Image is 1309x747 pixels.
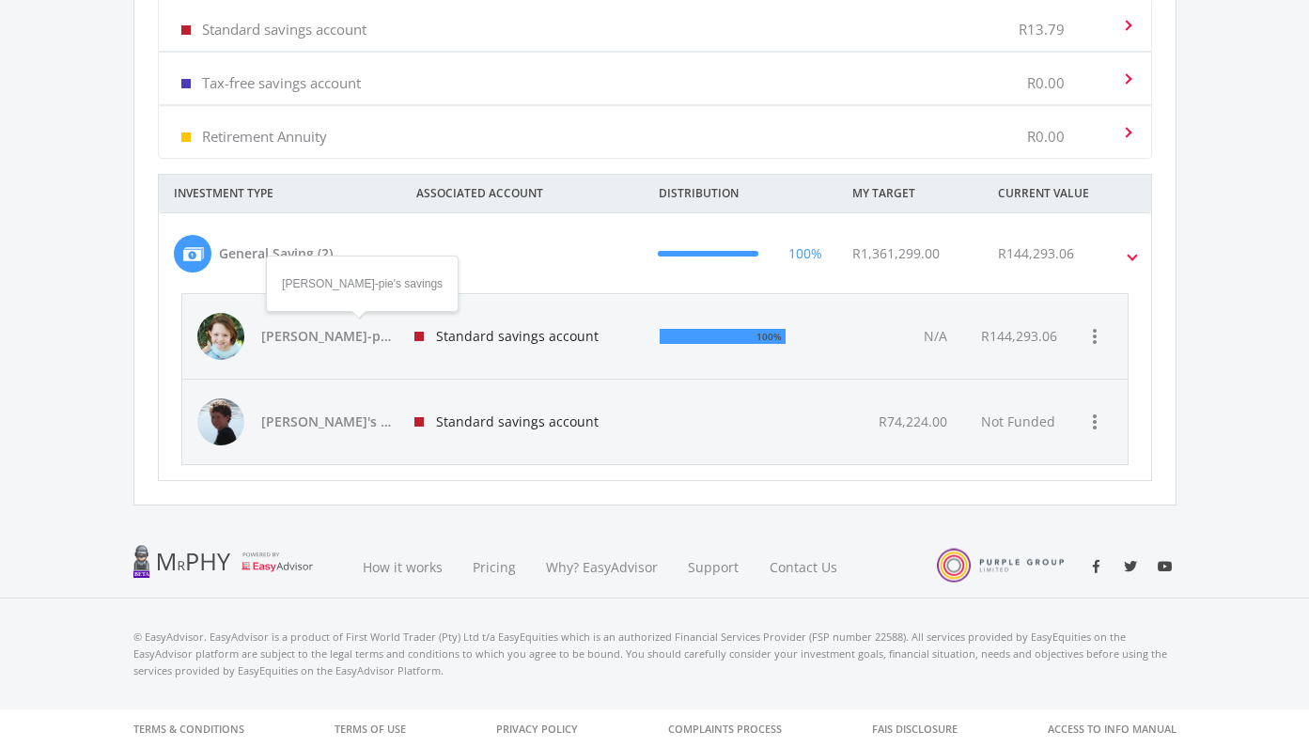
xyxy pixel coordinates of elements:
div: 100% [752,327,782,346]
div: MY TARGET [837,175,983,212]
div: DISTRIBUTION [644,175,837,212]
div: General Saving (2) 100% R1,361,299.00 R144,293.06 [159,293,1151,480]
span: [PERSON_NAME]'s first savings [261,412,393,431]
div: 100% [788,243,822,263]
div: R144,293.06 [998,243,1074,263]
p: R0.00 [1027,73,1065,92]
div: ASSOCIATED ACCOUNT [401,175,644,212]
p: Tax-free savings account [202,73,361,92]
a: Why? EasyAdvisor [531,536,673,599]
div: INVESTMENT TYPE [159,175,401,212]
p: Retirement Annuity [202,127,327,146]
span: R74,224.00 [879,412,947,430]
p: R13.79 [1019,20,1065,39]
mat-expansion-panel-header: Retirement Annuity R0.00 [159,106,1151,158]
button: more_vert [1076,318,1114,355]
span: R1,361,299.00 [852,244,940,262]
i: more_vert [1083,325,1106,348]
a: Contact Us [755,536,854,599]
div: Standard savings account [399,380,646,464]
span: Not Funded [981,412,1055,430]
a: Support [673,536,755,599]
mat-expansion-panel-header: Tax-free savings account R0.00 [159,53,1151,104]
p: Standard savings account [202,20,366,39]
p: R0.00 [1027,127,1065,146]
div: R144,293.06 [981,327,1057,346]
i: more_vert [1083,411,1106,433]
button: more_vert [1076,403,1114,441]
a: How it works [348,536,458,599]
span: N/A [924,327,947,345]
div: Standard savings account [399,294,646,379]
span: [PERSON_NAME]-pie's savings [261,327,393,346]
mat-expansion-panel-header: General Saving (2) 100% R1,361,299.00 R144,293.06 [159,213,1151,293]
div: CURRENT VALUE [983,175,1177,212]
a: Pricing [458,536,531,599]
div: General Saving (2) [219,243,333,263]
p: © EasyAdvisor. EasyAdvisor is a product of First World Trader (Pty) Ltd t/a EasyEquities which is... [133,629,1177,679]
